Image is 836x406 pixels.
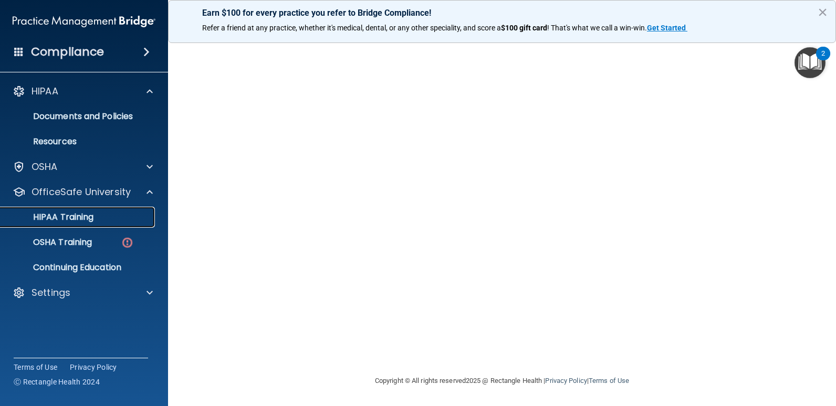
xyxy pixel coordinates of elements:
[647,24,686,32] strong: Get Started
[121,236,134,249] img: danger-circle.6113f641.png
[13,286,153,299] a: Settings
[202,8,802,18] p: Earn $100 for every practice you refer to Bridge Compliance!
[13,11,155,32] img: PMB logo
[32,286,70,299] p: Settings
[7,136,150,147] p: Resources
[647,24,687,32] a: Get Started
[31,45,104,59] h4: Compliance
[13,186,153,198] a: OfficeSafe University
[32,161,58,173] p: OSHA
[545,377,587,384] a: Privacy Policy
[202,24,501,32] span: Refer a friend at any practice, whether it's medical, dental, or any other speciality, and score a
[795,47,825,78] button: Open Resource Center, 2 new notifications
[818,4,828,20] button: Close
[589,377,629,384] a: Terms of Use
[13,85,153,98] a: HIPAA
[7,262,150,273] p: Continuing Education
[13,161,153,173] a: OSHA
[32,85,58,98] p: HIPAA
[310,364,694,398] div: Copyright © All rights reserved 2025 @ Rectangle Health | |
[7,237,92,248] p: OSHA Training
[7,111,150,122] p: Documents and Policies
[32,186,131,198] p: OfficeSafe University
[7,212,93,222] p: HIPAA Training
[821,54,825,67] div: 2
[70,362,117,372] a: Privacy Policy
[501,24,547,32] strong: $100 gift card
[547,24,647,32] span: ! That's what we call a win-win.
[14,362,57,372] a: Terms of Use
[14,377,100,387] span: Ⓒ Rectangle Health 2024
[197,37,807,360] iframe: bbp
